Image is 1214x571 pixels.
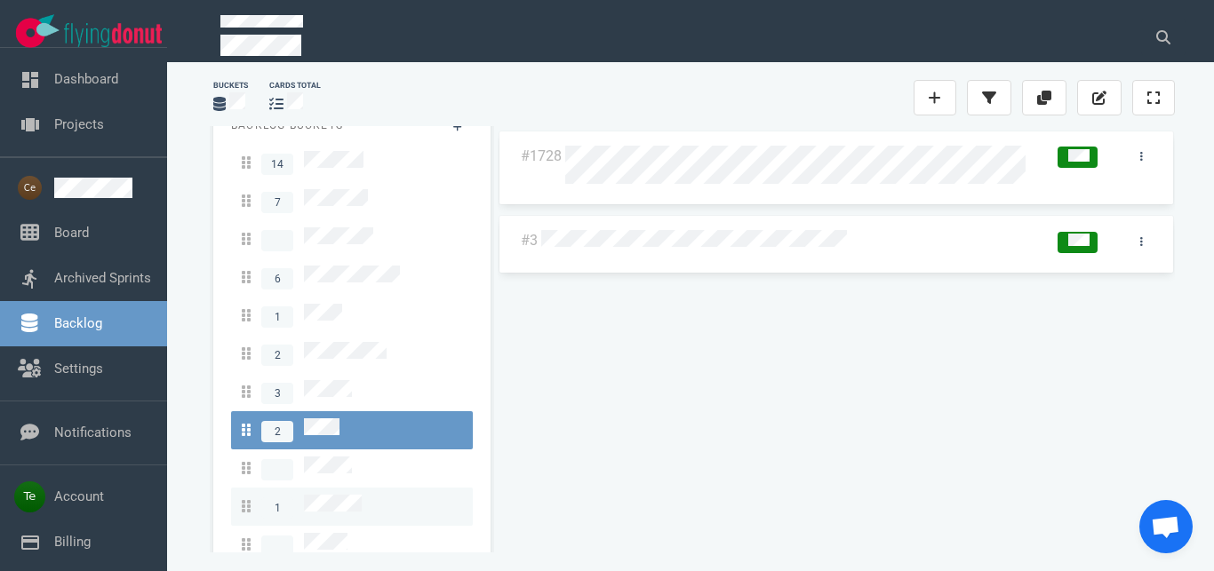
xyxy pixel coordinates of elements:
span: 2 [261,421,293,442]
a: 2 [231,335,473,373]
a: #1728 [521,147,562,164]
a: #3 [521,232,538,249]
a: Billing [54,534,91,550]
a: 1 [231,488,473,526]
a: Settings [54,361,103,377]
a: 7 [231,182,473,220]
a: Notifications [54,424,132,440]
span: 7 [261,192,293,213]
a: 6 [231,258,473,297]
span: 1 [261,497,293,519]
span: 14 [261,154,293,175]
a: Chat abierto [1139,500,1193,553]
a: Board [54,225,89,241]
span: 6 [261,268,293,289]
div: Buckets [213,80,248,91]
img: Flying Donut text logo [64,23,162,47]
a: Projects [54,116,104,132]
a: Account [54,488,104,504]
a: 14 [231,144,473,182]
a: Dashboard [54,71,118,87]
a: 3 [231,373,473,411]
a: 2 [231,411,473,449]
a: Archived Sprints [54,270,151,286]
div: cards total [269,80,321,91]
span: 3 [261,383,293,404]
span: 1 [261,306,293,328]
a: Backlog [54,315,102,331]
span: 2 [261,345,293,366]
a: 1 [231,297,473,335]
